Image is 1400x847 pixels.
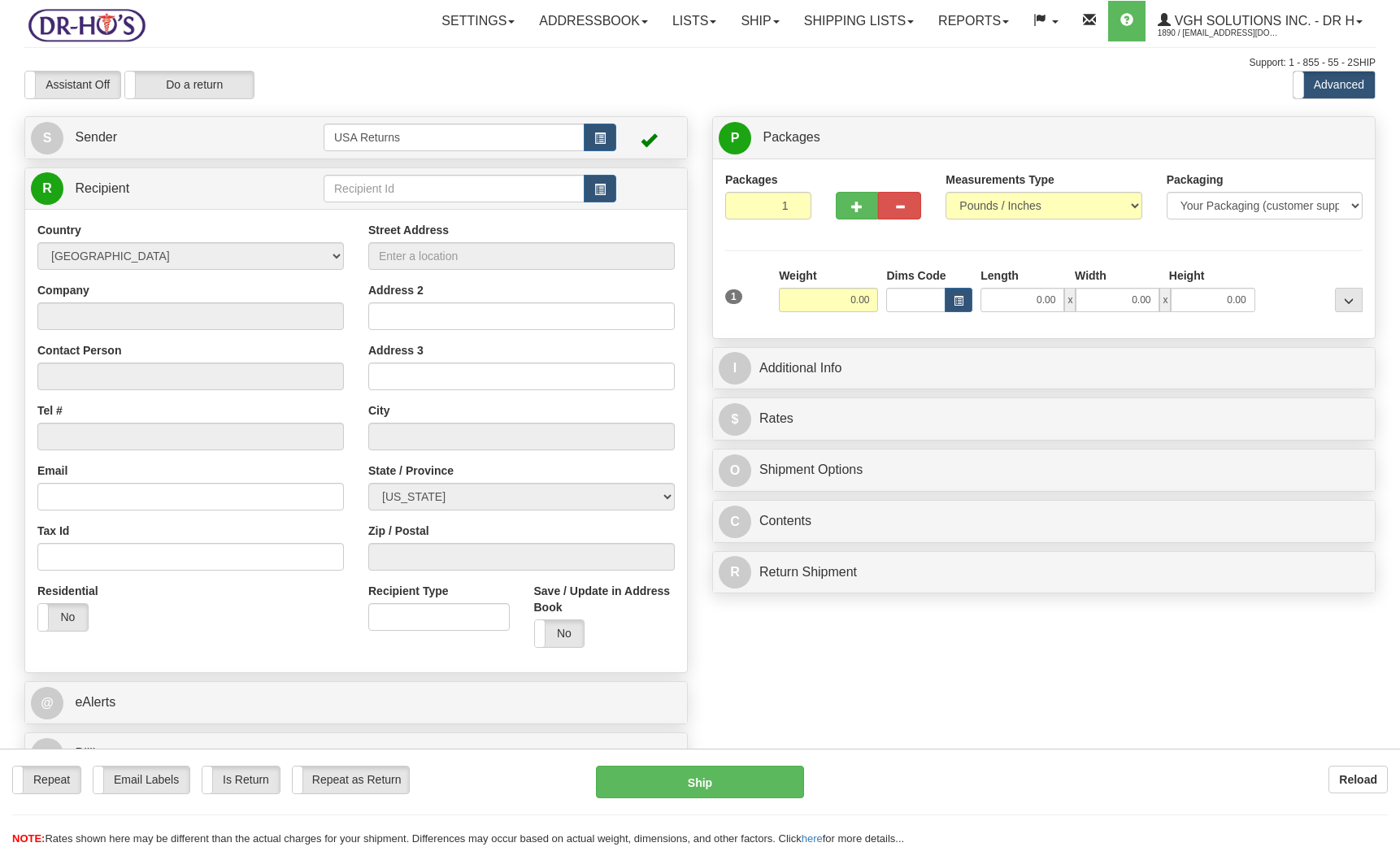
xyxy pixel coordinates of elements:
label: Contact Person [37,342,121,358]
a: Ship [728,1,791,41]
label: No [535,620,585,647]
label: Recipient Type [368,583,449,599]
a: P Packages [719,121,1369,154]
label: Do a return [125,72,254,98]
span: Sender [75,130,117,144]
a: $Rates [719,402,1369,436]
span: @ [31,687,63,719]
span: $ [719,403,751,436]
label: Is Return [202,767,280,793]
label: Email Labels [93,767,189,793]
a: OShipment Options [719,454,1369,487]
label: Length [980,267,1019,284]
span: R [719,556,751,589]
label: Country [37,222,81,238]
label: Repeat as Return [293,767,409,793]
span: P [719,122,751,154]
span: B [31,738,63,771]
a: Addressbook [527,1,660,41]
img: logo1890.jpg [24,4,149,46]
label: No [38,604,88,631]
span: S [31,122,63,154]
a: Shipping lists [792,1,926,41]
span: eAlerts [75,695,115,709]
label: Address 2 [368,282,424,298]
label: Street Address [368,222,449,238]
span: x [1064,288,1076,312]
a: RReturn Shipment [719,556,1369,589]
div: Support: 1 - 855 - 55 - 2SHIP [24,56,1376,70]
span: Billing [75,746,110,760]
a: IAdditional Info [719,352,1369,385]
a: S Sender [31,121,324,154]
label: Tel # [37,402,63,419]
span: R [31,172,63,205]
input: Sender Id [324,124,585,151]
span: 1 [725,289,742,304]
span: O [719,454,751,487]
label: State / Province [368,463,454,479]
label: Width [1075,267,1107,284]
button: Ship [596,766,805,798]
label: Email [37,463,67,479]
div: ... [1335,288,1363,312]
label: Dims Code [886,267,946,284]
span: Packages [763,130,820,144]
label: Residential [37,583,98,599]
a: B Billing [31,737,681,771]
iframe: chat widget [1363,341,1398,506]
label: Height [1169,267,1205,284]
a: Lists [660,1,728,41]
label: Save / Update in Address Book [534,583,676,615]
a: Settings [429,1,527,41]
span: 1890 / [EMAIL_ADDRESS][DOMAIN_NAME] [1158,25,1280,41]
span: Recipient [75,181,129,195]
span: C [719,506,751,538]
label: Assistant Off [25,72,120,98]
label: Measurements Type [946,172,1054,188]
label: Packaging [1167,172,1224,188]
label: Advanced [1293,72,1375,98]
input: Recipient Id [324,175,585,202]
span: VGH Solutions Inc. - Dr H [1171,14,1354,28]
a: CContents [719,505,1369,538]
label: Address 3 [368,342,424,358]
label: Tax Id [37,523,69,539]
label: City [368,402,389,419]
label: Company [37,282,89,298]
a: R Recipient [31,172,291,206]
b: Reload [1339,773,1377,786]
span: I [719,352,751,384]
span: NOTE: [12,832,45,845]
label: Packages [725,172,778,188]
a: @ eAlerts [31,686,681,719]
label: Weight [779,267,816,284]
label: Zip / Postal [368,523,429,539]
a: here [802,832,823,845]
span: x [1159,288,1171,312]
a: Reports [926,1,1021,41]
button: Reload [1328,766,1388,793]
a: VGH Solutions Inc. - Dr H 1890 / [EMAIL_ADDRESS][DOMAIN_NAME] [1146,1,1375,41]
input: Enter a location [368,242,675,270]
label: Repeat [13,767,80,793]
